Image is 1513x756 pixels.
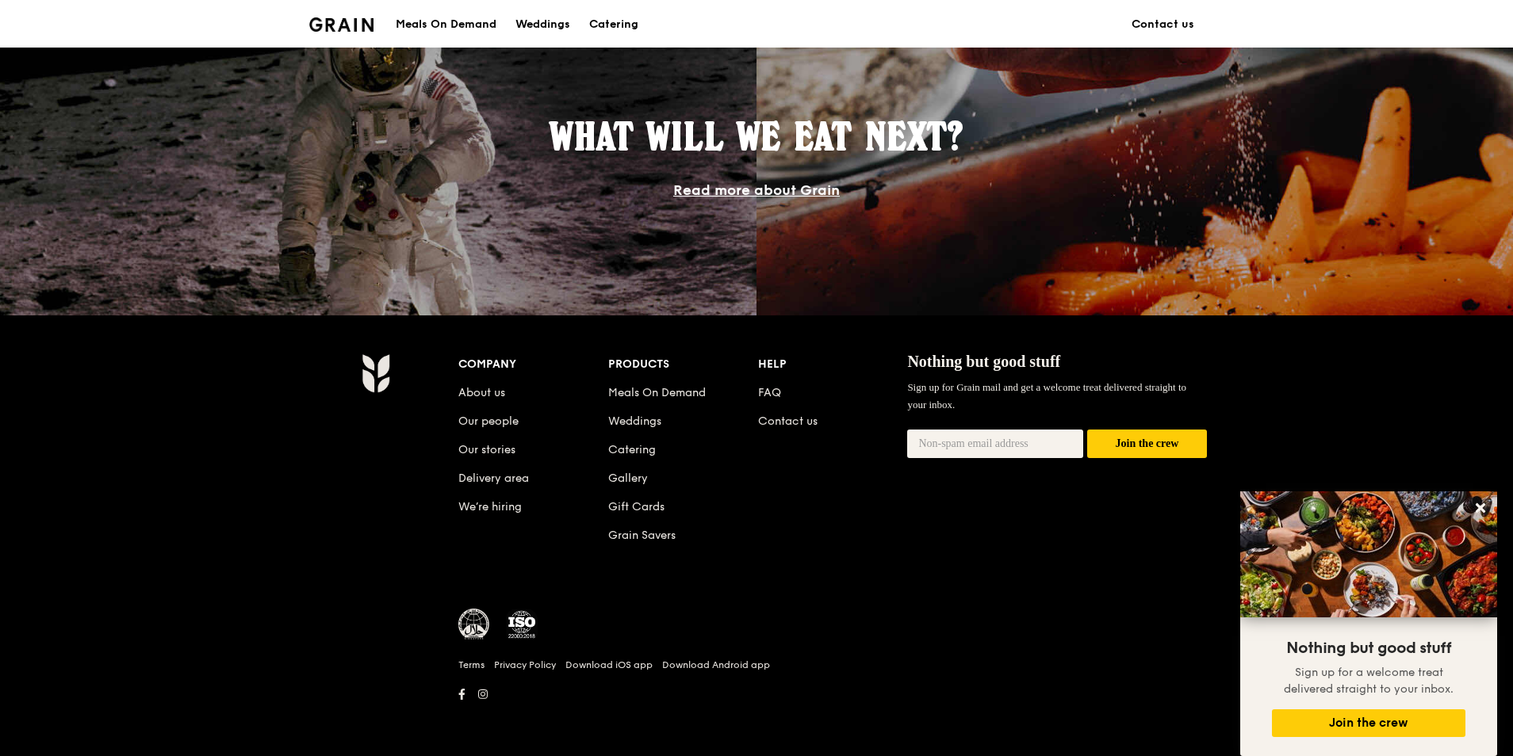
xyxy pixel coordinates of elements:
img: MUIS Halal Certified [458,609,490,640]
button: Join the crew [1087,430,1207,459]
a: Our people [458,414,519,428]
div: Meals On Demand [396,1,496,48]
span: Nothing but good stuff [1286,639,1451,658]
span: What will we eat next? [550,113,963,159]
button: Join the crew [1272,709,1465,737]
a: Privacy Policy [494,659,556,671]
a: Our stories [458,443,515,456]
span: Sign up for Grain mail and get a welcome treat delivered straight to your inbox. [907,381,1186,410]
a: Catering [580,1,648,48]
a: Catering [608,443,656,456]
a: FAQ [758,386,781,399]
input: Non-spam email address [907,430,1083,458]
div: Company [458,353,608,376]
a: Contact us [758,414,818,428]
div: Weddings [515,1,570,48]
a: Gift Cards [608,500,665,514]
a: Terms [458,659,485,671]
h6: Revision [300,705,1213,718]
a: Weddings [608,414,661,428]
img: Grain [362,353,389,393]
a: Download iOS app [565,659,653,671]
a: Read more about Grain [673,181,840,199]
img: Grain [309,17,373,32]
a: Gallery [608,472,648,485]
img: DSC07876-Edit02-Large.jpeg [1240,491,1497,617]
a: Contact us [1122,1,1204,48]
a: Grain Savers [608,529,676,542]
span: Sign up for a welcome treat delivered straight to your inbox. [1284,666,1454,696]
img: ISO Certified [506,609,538,640]
button: Close [1468,495,1493,521]
div: Catering [589,1,638,48]
a: About us [458,386,505,399]
span: Nothing but good stuff [907,353,1060,370]
div: Products [608,353,758,376]
a: Weddings [506,1,580,48]
a: Meals On Demand [608,386,706,399]
a: Delivery area [458,472,529,485]
a: We’re hiring [458,500,522,514]
a: Download Android app [662,659,770,671]
div: Help [758,353,908,376]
